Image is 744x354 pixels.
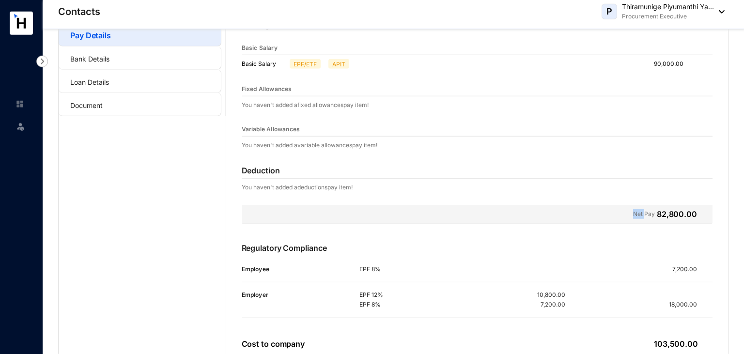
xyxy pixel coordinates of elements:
p: You haven't added a variable allowances pay item! [242,140,377,150]
p: Variable Allowances [242,124,300,134]
a: Document [70,101,103,109]
p: EPF 12% [359,290,463,300]
p: Earnings null [242,19,713,41]
p: EPF 8% [359,264,463,274]
p: Basic Salary [242,43,278,53]
p: 7,200.00 [672,264,713,274]
p: 90,000.00 [654,59,691,69]
span: P [606,7,612,16]
p: EPF 8% [359,300,463,309]
img: dropdown-black.8e83cc76930a90b1a4fdb6d089b7bf3a.svg [714,10,725,14]
img: leave-unselected.2934df6273408c3f84d9.svg [15,122,25,131]
p: 82,800.00 [657,208,697,220]
p: 10,800.00 [537,290,565,300]
p: Fixed Allowances [242,84,292,94]
p: You haven't added a deductions pay item! [242,183,353,192]
p: Regulatory Compliance [242,242,713,264]
p: Cost to company [242,338,305,350]
p: 7,200.00 [541,300,565,309]
p: Net Pay [633,208,655,220]
p: Thiramunige Piyumanthi Ya... [622,2,714,12]
p: Employer [242,290,359,300]
p: 103,500.00 [654,338,698,350]
p: Deduction [242,165,280,176]
p: EPF/ETF [294,60,317,68]
a: Bank Details [70,55,109,63]
a: Pay Details [70,31,111,40]
p: Contacts [58,5,100,18]
p: APIT [332,60,345,68]
img: home-unselected.a29eae3204392db15eaf.svg [15,100,24,108]
li: Home [8,94,31,114]
img: nav-icon-right.af6afadce00d159da59955279c43614e.svg [36,56,48,67]
p: Basic Salary [242,59,286,69]
p: 18,000.00 [669,300,713,309]
p: You haven't added a fixed allowances pay item! [242,100,369,110]
p: Employee [242,264,359,274]
p: Procurement Executive [622,12,714,21]
a: Loan Details [70,78,109,86]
